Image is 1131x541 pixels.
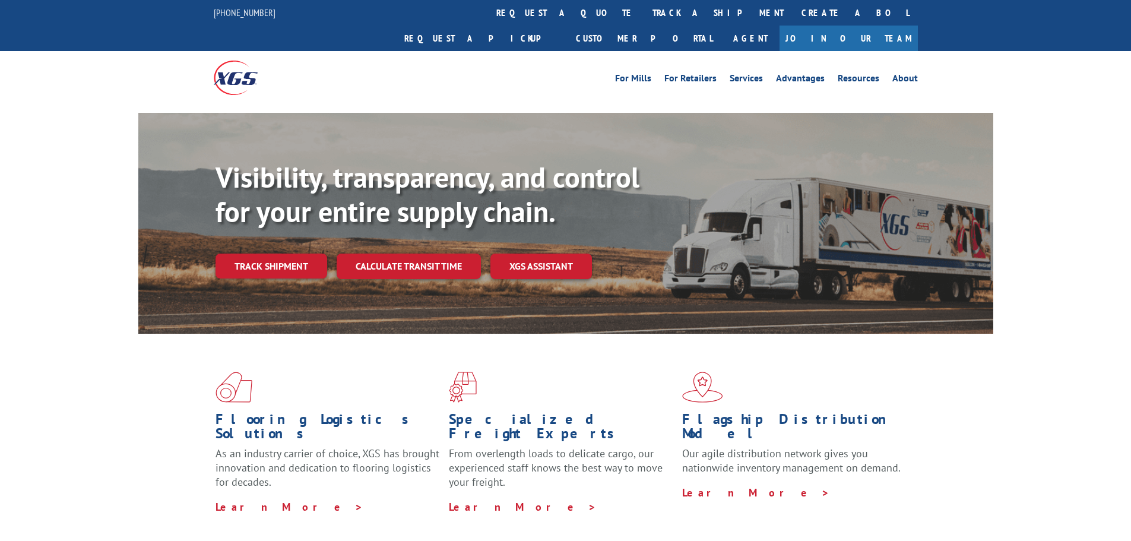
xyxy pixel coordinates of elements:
span: Our agile distribution network gives you nationwide inventory management on demand. [682,447,901,474]
a: Learn More > [216,500,363,514]
a: For Mills [615,74,651,87]
a: About [892,74,918,87]
a: [PHONE_NUMBER] [214,7,275,18]
a: Agent [721,26,780,51]
a: For Retailers [664,74,717,87]
img: xgs-icon-focused-on-flooring-red [449,372,477,403]
a: Calculate transit time [337,254,481,279]
a: Services [730,74,763,87]
span: As an industry carrier of choice, XGS has brought innovation and dedication to flooring logistics... [216,447,439,489]
a: Learn More > [682,486,830,499]
h1: Flooring Logistics Solutions [216,412,440,447]
a: Customer Portal [567,26,721,51]
a: Request a pickup [395,26,567,51]
a: Join Our Team [780,26,918,51]
a: Track shipment [216,254,327,279]
b: Visibility, transparency, and control for your entire supply chain. [216,159,639,230]
a: XGS ASSISTANT [490,254,592,279]
a: Resources [838,74,879,87]
a: Advantages [776,74,825,87]
a: Learn More > [449,500,597,514]
img: xgs-icon-total-supply-chain-intelligence-red [216,372,252,403]
img: xgs-icon-flagship-distribution-model-red [682,372,723,403]
p: From overlength loads to delicate cargo, our experienced staff knows the best way to move your fr... [449,447,673,499]
h1: Specialized Freight Experts [449,412,673,447]
h1: Flagship Distribution Model [682,412,907,447]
